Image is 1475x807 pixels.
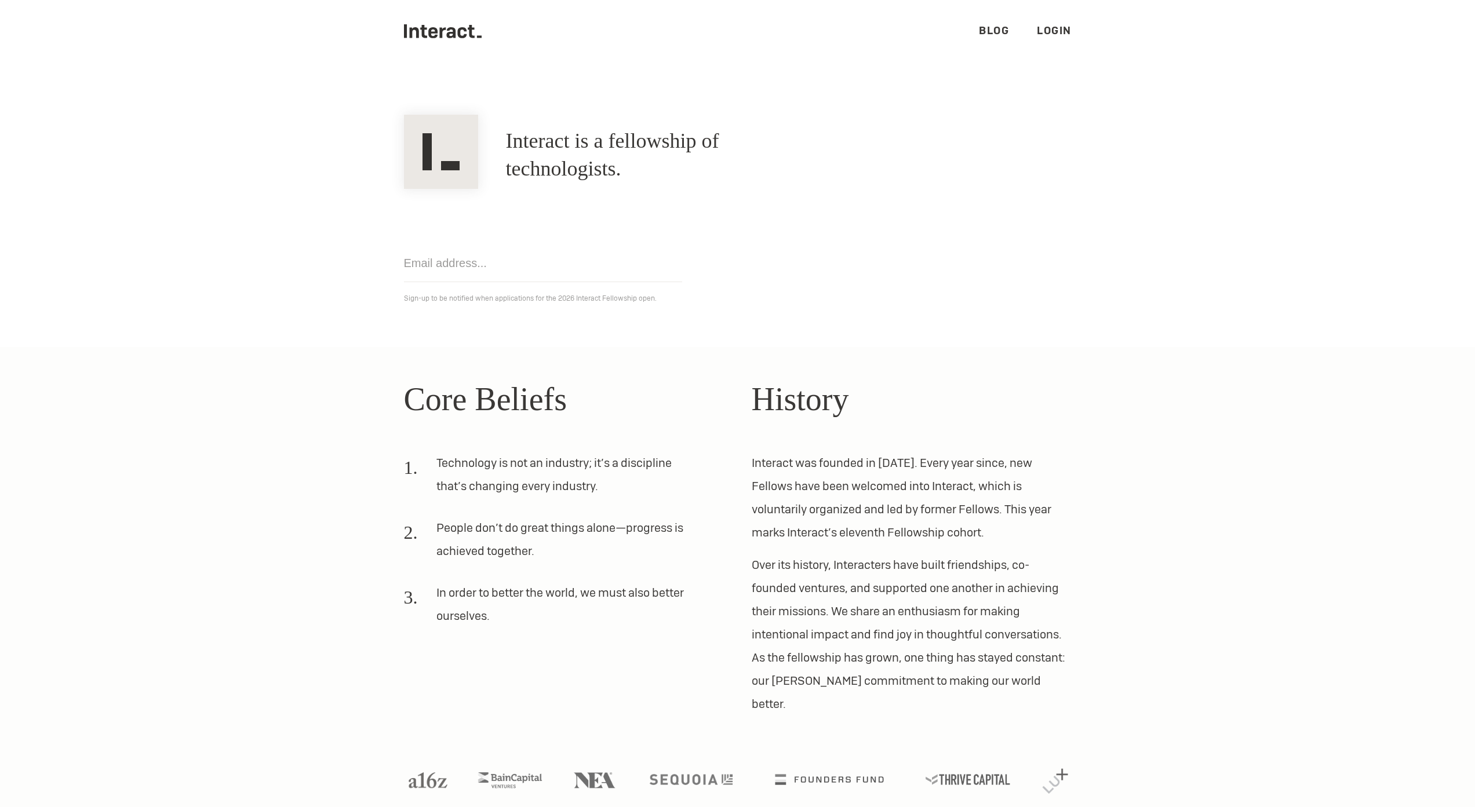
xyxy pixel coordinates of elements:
[752,553,1072,715] p: Over its history, Interacters have built friendships, co-founded ventures, and supported one anot...
[979,24,1009,37] a: Blog
[1043,769,1068,794] img: Lux Capital logo
[478,772,542,788] img: Bain Capital Ventures logo
[404,244,682,282] input: Email address...
[404,581,696,637] li: In order to better the world, we must also better ourselves.
[404,375,724,423] h2: Core Beliefs
[404,115,478,189] img: Interact Logo
[926,774,1010,785] img: Thrive Capital logo
[506,127,819,183] h1: Interact is a fellowship of technologists.
[409,772,447,788] img: A16Z logo
[775,774,883,785] img: Founders Fund logo
[404,516,696,572] li: People don’t do great things alone—progress is achieved together.
[650,774,733,785] img: Sequoia logo
[404,291,1072,305] p: Sign-up to be notified when applications for the 2026 Interact Fellowship open.
[574,772,616,788] img: NEA logo
[752,451,1072,544] p: Interact was founded in [DATE]. Every year since, new Fellows have been welcomed into Interact, w...
[752,375,1072,423] h2: History
[404,451,696,507] li: Technology is not an industry; it’s a discipline that’s changing every industry.
[1037,24,1072,37] a: Login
